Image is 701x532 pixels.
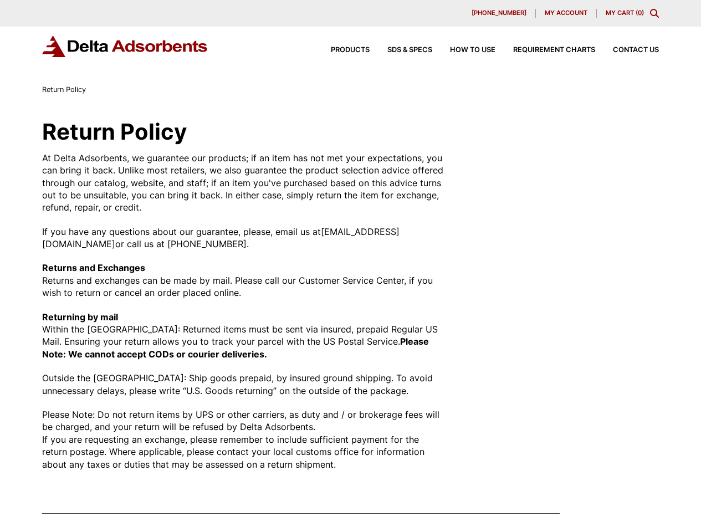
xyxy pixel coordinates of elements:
p: If you have any questions about our guarantee, please, email us at [EMAIL_ADDRESS][DOMAIN_NAME] o... [42,226,444,250]
p: At Delta Adsorbents, we guarantee our products; if an item has not met your expectations, you can... [42,152,444,214]
span: SDS & SPECS [387,47,432,54]
a: Requirement Charts [495,47,595,54]
p: Within the [GEOGRAPHIC_DATA]: Returned items must be sent via insured, prepaid Regular US Mail. E... [42,311,444,361]
p: Please Note: Do not return items by UPS or other carriers, as duty and / or brokerage fees will b... [42,408,444,470]
strong: Returns and Exchanges [42,262,145,273]
img: Delta Adsorbents [42,35,208,57]
span: Contact Us [613,47,659,54]
span: How to Use [450,47,495,54]
a: My account [536,9,597,18]
span: [PHONE_NUMBER] [472,10,526,16]
strong: Please Note: We cannot accept CODs or courier deliveries. [42,336,429,359]
p: Outside the [GEOGRAPHIC_DATA]: Ship goods prepaid, by insured ground shipping. To avoid unnecessa... [42,372,444,397]
a: Products [313,47,370,54]
strong: Returning by mail [42,311,118,323]
a: My Cart (0) [606,9,644,17]
span: Return Policy [42,85,86,94]
a: Contact Us [595,47,659,54]
span: Products [331,47,370,54]
a: SDS & SPECS [370,47,432,54]
a: [PHONE_NUMBER] [463,9,536,18]
span: 0 [638,9,642,17]
p: Returns and exchanges can be made by mail. Please call our Customer Service Center, if you wish t... [42,262,444,299]
span: My account [545,10,587,16]
div: Toggle Modal Content [650,9,659,18]
a: How to Use [432,47,495,54]
span: Requirement Charts [513,47,595,54]
h1: Return Policy [42,121,444,143]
